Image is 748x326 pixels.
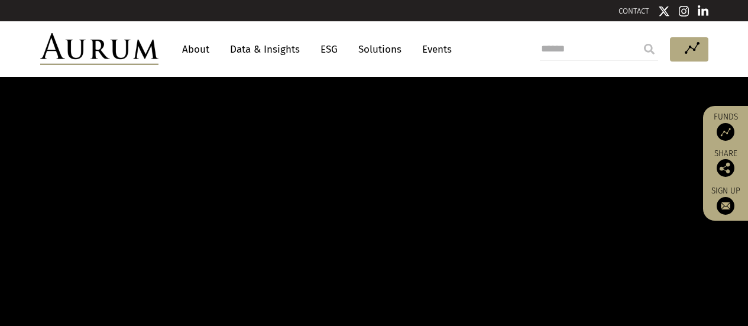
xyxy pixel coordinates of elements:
[679,5,689,17] img: Instagram icon
[717,123,734,141] img: Access Funds
[637,37,661,61] input: Submit
[717,159,734,177] img: Share this post
[224,38,306,60] a: Data & Insights
[416,38,452,60] a: Events
[709,150,742,177] div: Share
[717,197,734,215] img: Sign up to our newsletter
[709,112,742,141] a: Funds
[698,5,708,17] img: Linkedin icon
[709,186,742,215] a: Sign up
[315,38,344,60] a: ESG
[658,5,670,17] img: Twitter icon
[619,7,649,15] a: CONTACT
[176,38,215,60] a: About
[40,33,158,65] img: Aurum
[352,38,407,60] a: Solutions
